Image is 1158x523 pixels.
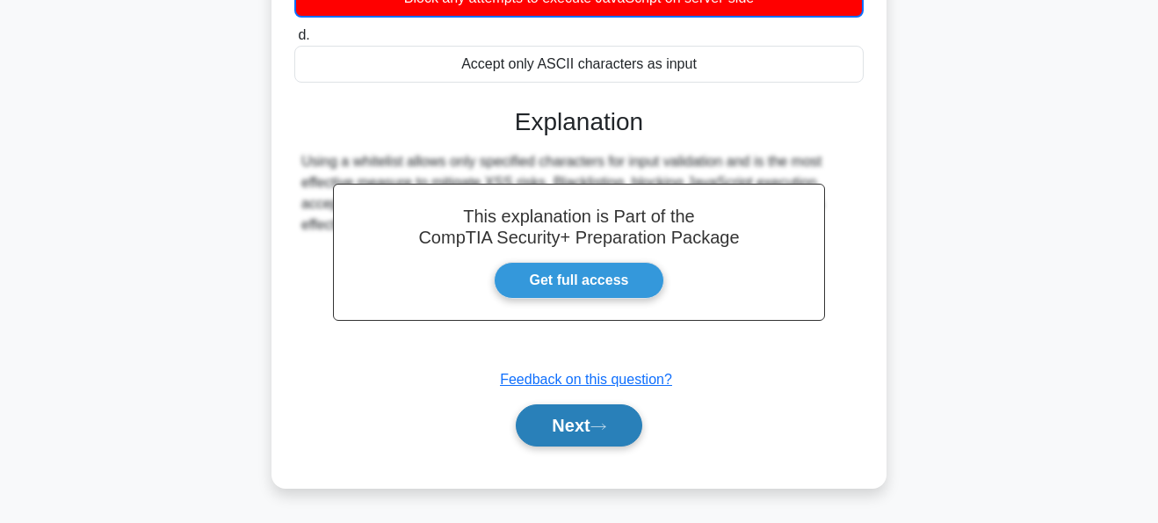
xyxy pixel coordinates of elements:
div: Using a whitelist allows only specified characters for input validation and is the most effective... [301,151,857,236]
div: Accept only ASCII characters as input [294,46,864,83]
button: Next [516,404,641,447]
a: Get full access [494,262,665,299]
a: Feedback on this question? [500,372,672,387]
h3: Explanation [305,107,853,137]
span: d. [298,27,309,42]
